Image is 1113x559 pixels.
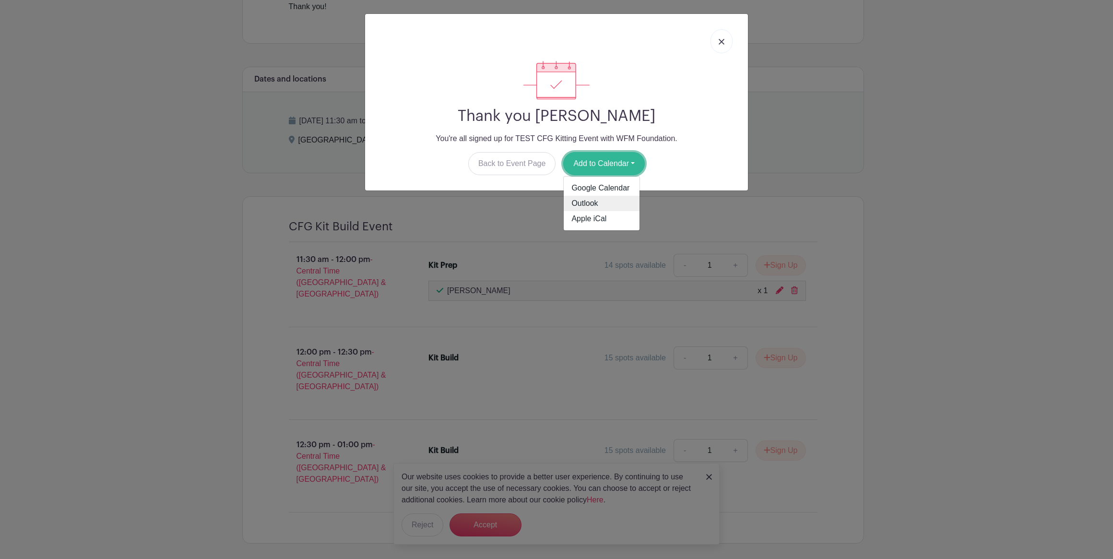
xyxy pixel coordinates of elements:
[468,152,556,175] a: Back to Event Page
[564,180,639,196] a: Google Calendar
[523,61,590,99] img: signup_complete-c468d5dda3e2740ee63a24cb0ba0d3ce5d8a4ecd24259e683200fb1569d990c8.svg
[564,211,639,226] a: Apple iCal
[373,133,740,144] p: You're all signed up for TEST CFG Kitting Event with WFM Foundation.
[719,39,724,45] img: close_button-5f87c8562297e5c2d7936805f587ecaba9071eb48480494691a3f1689db116b3.svg
[564,196,639,211] a: Outlook
[563,152,645,175] button: Add to Calendar
[373,107,740,125] h2: Thank you [PERSON_NAME]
